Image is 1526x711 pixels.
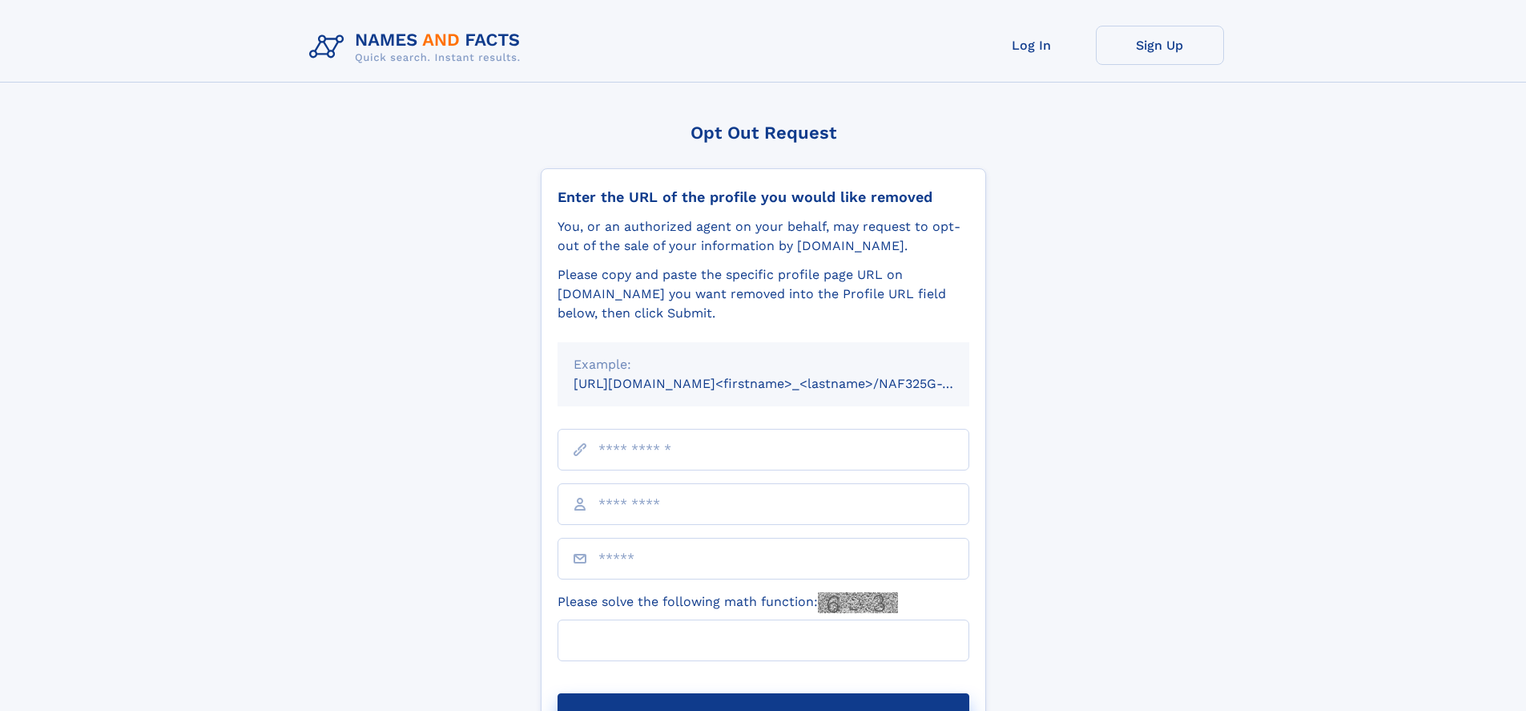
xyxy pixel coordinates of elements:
[558,217,969,256] div: You, or an authorized agent on your behalf, may request to opt-out of the sale of your informatio...
[558,265,969,323] div: Please copy and paste the specific profile page URL on [DOMAIN_NAME] you want removed into the Pr...
[1096,26,1224,65] a: Sign Up
[968,26,1096,65] a: Log In
[574,355,953,374] div: Example:
[558,188,969,206] div: Enter the URL of the profile you would like removed
[541,123,986,143] div: Opt Out Request
[574,376,1000,391] small: [URL][DOMAIN_NAME]<firstname>_<lastname>/NAF325G-xxxxxxxx
[558,592,898,613] label: Please solve the following math function:
[303,26,533,69] img: Logo Names and Facts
